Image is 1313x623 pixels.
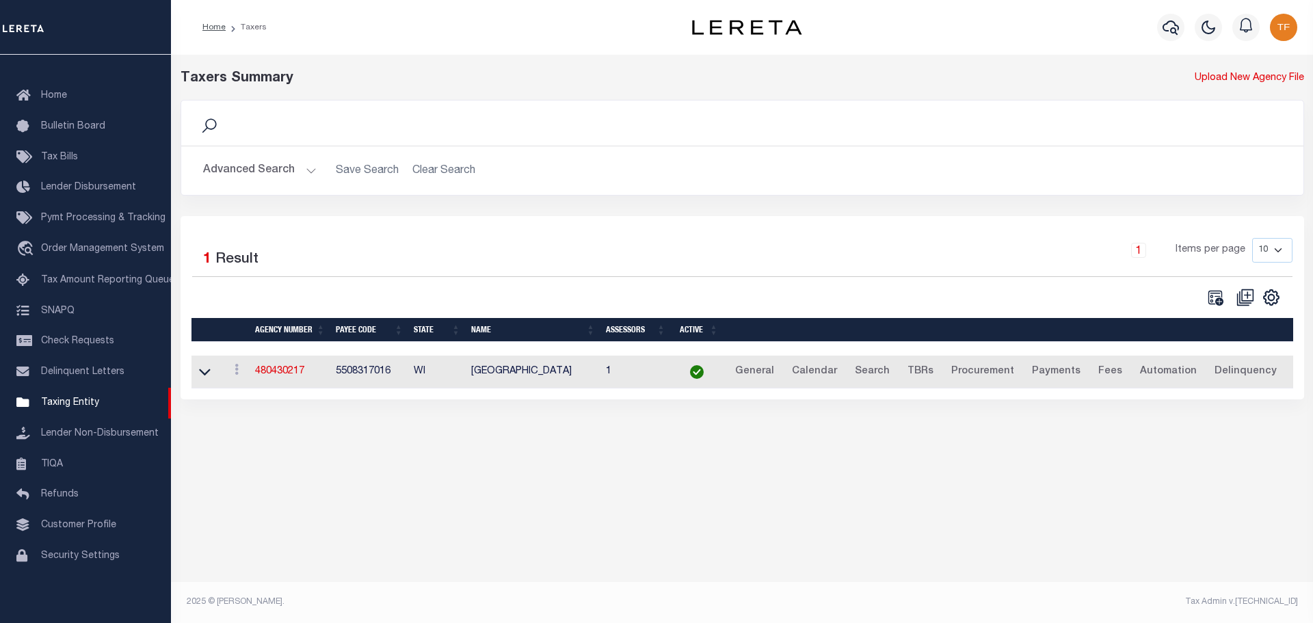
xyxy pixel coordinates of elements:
[41,367,124,377] span: Delinquent Letters
[250,318,330,342] th: Agency Number: activate to sort column ascending
[41,213,165,223] span: Pymt Processing & Tracking
[41,122,105,131] span: Bulletin Board
[1026,361,1087,383] a: Payments
[692,20,801,35] img: logo-dark.svg
[466,318,600,342] th: Name: activate to sort column ascending
[41,429,159,438] span: Lender Non-Disbursement
[41,490,79,499] span: Refunds
[41,551,120,561] span: Security Settings
[202,23,226,31] a: Home
[466,356,600,389] td: [GEOGRAPHIC_DATA]
[41,153,78,162] span: Tax Bills
[41,183,136,192] span: Lender Disbursement
[41,398,99,408] span: Taxing Entity
[1131,243,1146,258] a: 1
[41,520,116,530] span: Customer Profile
[41,336,114,346] span: Check Requests
[1134,361,1203,383] a: Automation
[752,596,1298,608] div: Tax Admin v.[TECHNICAL_ID]
[671,318,724,342] th: Active: activate to sort column ascending
[226,21,267,34] li: Taxers
[203,252,211,267] span: 1
[1208,361,1283,383] a: Delinquency
[600,356,671,389] td: 1
[41,244,164,254] span: Order Management System
[1270,14,1297,41] img: svg+xml;base64,PHN2ZyB4bWxucz0iaHR0cDovL3d3dy53My5vcmcvMjAwMC9zdmciIHBvaW50ZXItZXZlbnRzPSJub25lIi...
[176,596,743,608] div: 2025 © [PERSON_NAME].
[1176,243,1245,258] span: Items per page
[901,361,940,383] a: TBRs
[408,356,466,389] td: WI
[41,276,174,285] span: Tax Amount Reporting Queue
[786,361,843,383] a: Calendar
[203,157,317,184] button: Advanced Search
[690,365,704,379] img: check-icon-green.svg
[849,361,896,383] a: Search
[255,367,304,376] a: 480430217
[215,249,258,271] label: Result
[1195,71,1304,86] a: Upload New Agency File
[41,459,63,468] span: TIQA
[408,318,466,342] th: State: activate to sort column ascending
[16,241,38,259] i: travel_explore
[945,361,1020,383] a: Procurement
[330,356,408,389] td: 5508317016
[41,306,75,315] span: SNAPQ
[41,91,67,101] span: Home
[729,361,780,383] a: General
[600,318,671,342] th: Assessors: activate to sort column ascending
[330,318,408,342] th: Payee Code: activate to sort column ascending
[1092,361,1128,383] a: Fees
[181,68,1018,89] div: Taxers Summary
